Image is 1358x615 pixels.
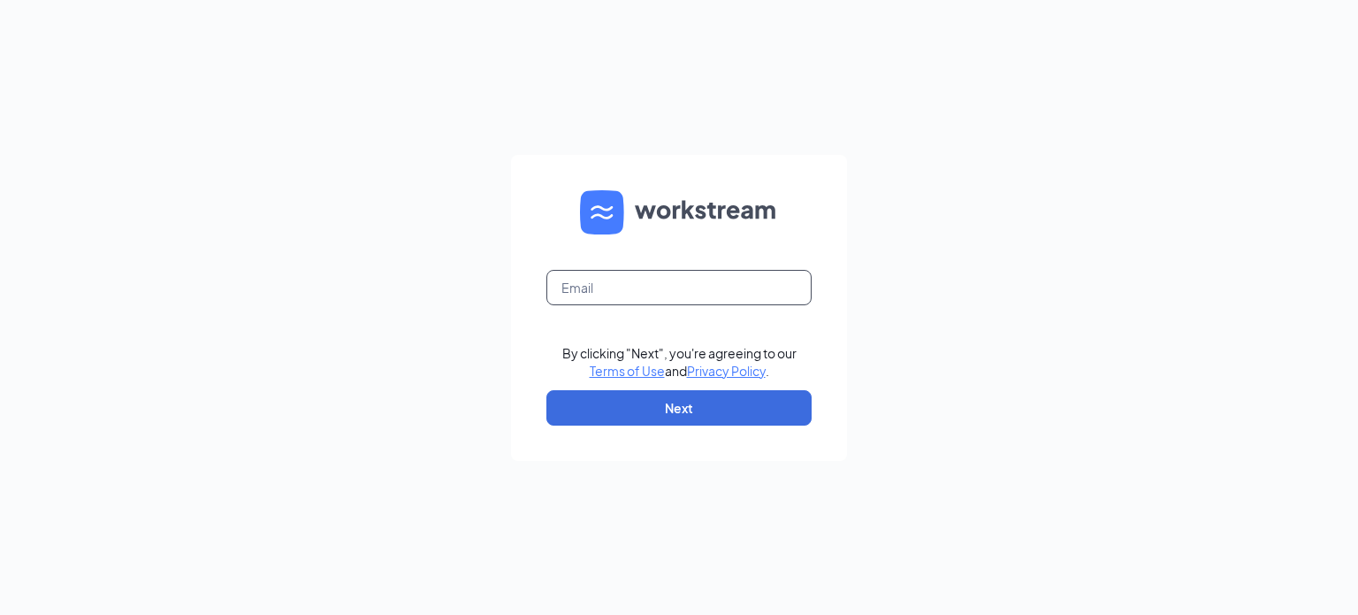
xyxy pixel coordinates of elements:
[546,270,812,305] input: Email
[580,190,778,234] img: WS logo and Workstream text
[687,363,766,379] a: Privacy Policy
[590,363,665,379] a: Terms of Use
[546,390,812,426] button: Next
[562,344,797,380] div: By clicking "Next", you're agreeing to our and .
